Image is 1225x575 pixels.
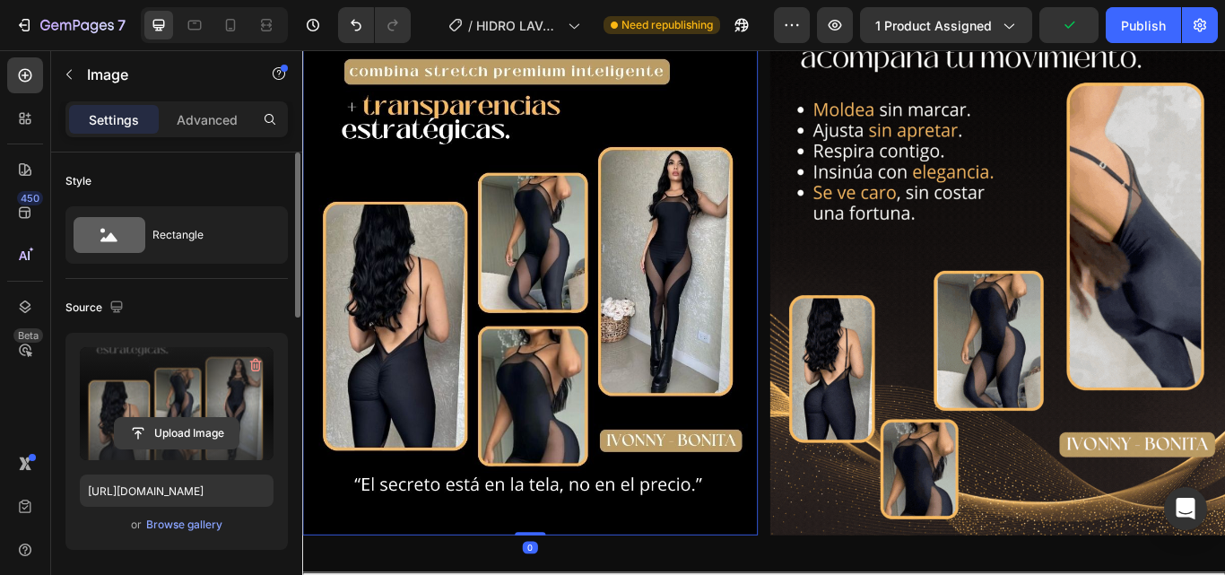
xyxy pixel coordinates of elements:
[89,110,139,129] p: Settings
[468,16,473,35] span: /
[87,64,239,85] p: Image
[1121,16,1166,35] div: Publish
[65,173,91,189] div: Style
[152,214,262,256] div: Rectangle
[621,17,713,33] span: Need republishing
[80,475,274,507] input: https://example.com/image.jpg
[146,517,222,533] div: Browse gallery
[1106,7,1181,43] button: Publish
[476,16,560,35] span: HIDRO LAVADORA
[1164,487,1207,530] div: Open Intercom Messenger
[65,296,127,320] div: Source
[302,50,1225,575] iframe: Design area
[875,16,992,35] span: 1 product assigned
[860,7,1032,43] button: 1 product assigned
[131,514,142,536] span: or
[17,191,43,205] div: 450
[338,7,411,43] div: Undo/Redo
[117,14,126,36] p: 7
[114,417,239,449] button: Upload Image
[7,7,134,43] button: 7
[13,328,43,343] div: Beta
[177,110,238,129] p: Advanced
[145,516,223,534] button: Browse gallery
